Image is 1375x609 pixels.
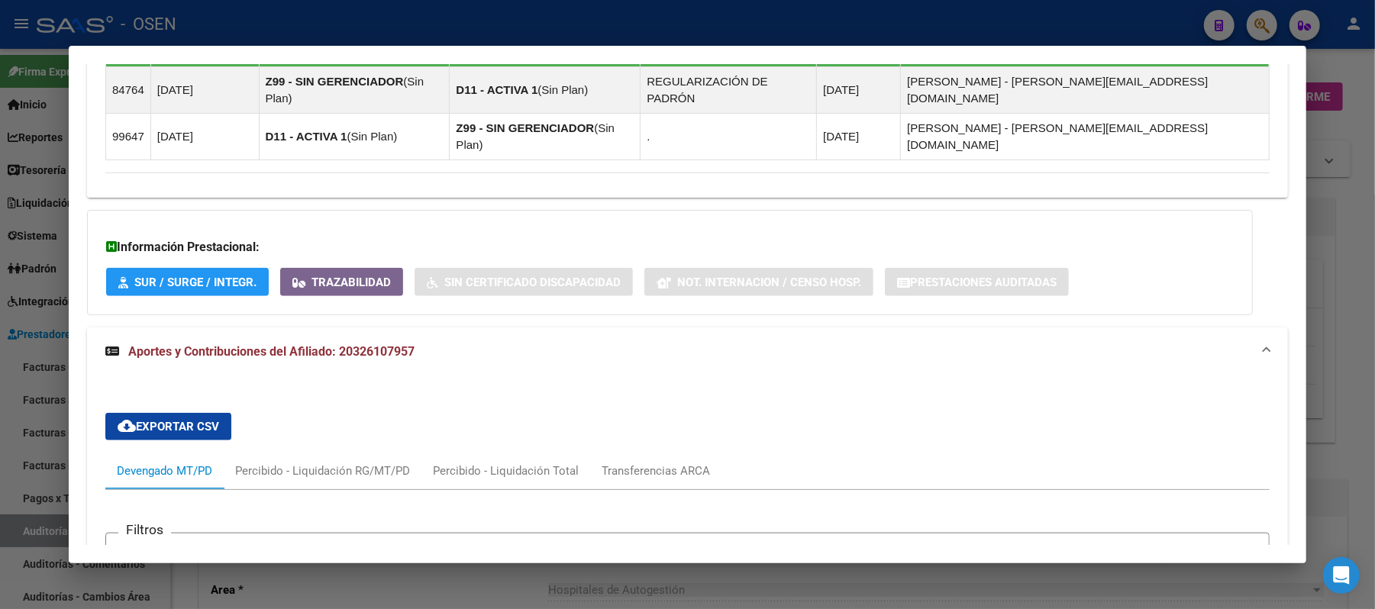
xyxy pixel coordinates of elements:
td: [DATE] [817,114,901,160]
strong: D11 - ACTIVA 1 [456,83,537,96]
button: Not. Internacion / Censo Hosp. [644,268,873,296]
span: Prestaciones Auditadas [910,275,1057,289]
td: [DATE] [150,67,259,114]
div: Percibido - Liquidación Total [433,462,579,479]
h3: Información Prestacional: [106,238,1234,256]
strong: Z99 - SIN GERENCIADOR [266,75,404,88]
div: Percibido - Liquidación RG/MT/PD [235,462,410,479]
td: [DATE] [817,67,901,114]
mat-icon: cloud_download [118,417,136,435]
span: Sin Plan [351,130,394,143]
td: . [641,114,817,160]
td: ( ) [450,67,641,114]
span: Trazabilidad [311,275,391,289]
span: Exportar CSV [118,420,219,433]
span: Not. Internacion / Censo Hosp. [677,275,861,289]
td: [DATE] [150,114,259,160]
span: SUR / SURGE / INTEGR. [134,275,257,289]
td: ( ) [259,114,450,160]
td: 84764 [106,67,151,114]
mat-expansion-panel-header: Aportes y Contribuciones del Afiliado: 20326107957 [87,327,1288,376]
strong: D11 - ACTIVA 1 [266,130,347,143]
td: [PERSON_NAME] - [PERSON_NAME][EMAIL_ADDRESS][DOMAIN_NAME] [901,114,1270,160]
td: REGULARIZACIÓN DE PADRÓN [641,67,817,114]
button: Sin Certificado Discapacidad [415,268,633,296]
td: ( ) [450,114,641,160]
span: Sin Plan [541,83,584,96]
div: Devengado MT/PD [117,462,212,479]
strong: Z99 - SIN GERENCIADOR [456,121,594,134]
td: ( ) [259,67,450,114]
button: Exportar CSV [105,413,231,440]
h3: Filtros [118,521,171,538]
div: Transferencias ARCA [602,462,710,479]
span: Sin Certificado Discapacidad [444,275,621,289]
button: Trazabilidad [280,268,403,296]
button: SUR / SURGE / INTEGR. [106,268,269,296]
span: Aportes y Contribuciones del Afiliado: 20326107957 [128,344,415,359]
td: [PERSON_NAME] - [PERSON_NAME][EMAIL_ADDRESS][DOMAIN_NAME] [901,67,1270,114]
button: Prestaciones Auditadas [885,268,1069,296]
div: Open Intercom Messenger [1323,557,1360,594]
td: 99647 [106,114,151,160]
